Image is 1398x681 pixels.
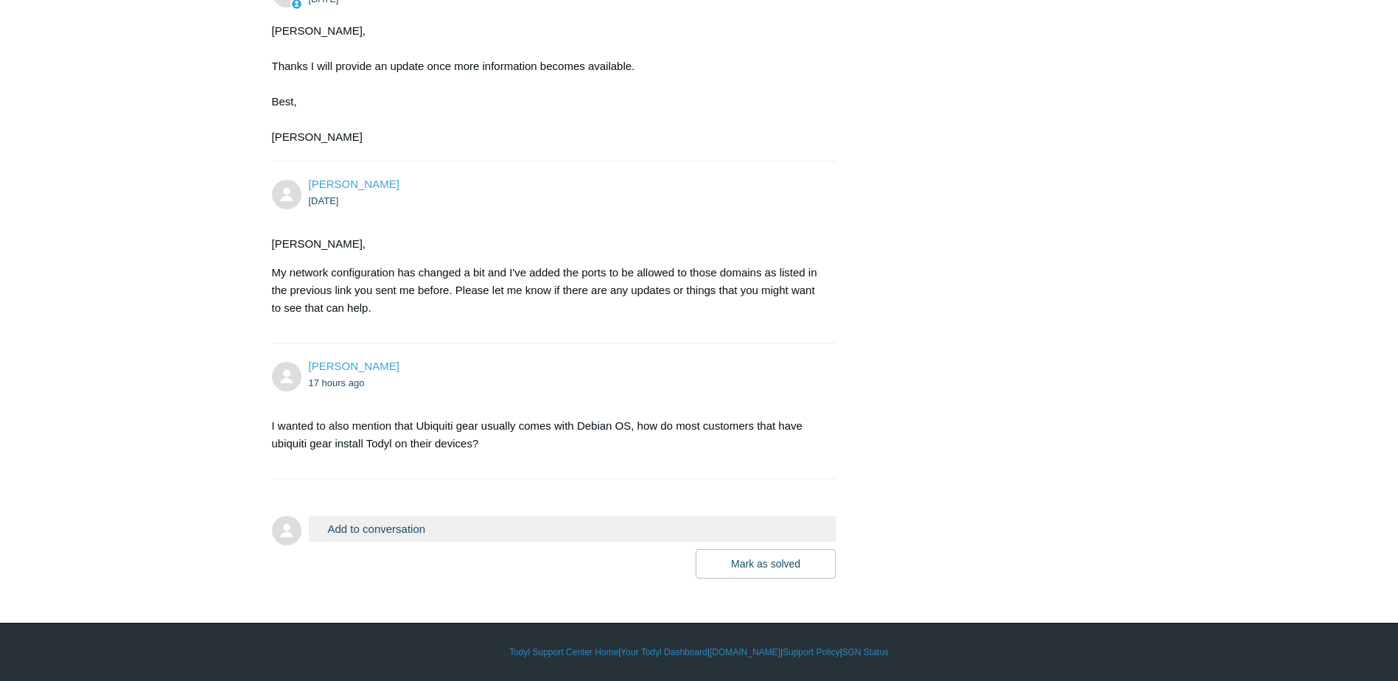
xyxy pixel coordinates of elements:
[272,22,822,146] div: [PERSON_NAME], Thanks I will provide an update once more information becomes available. Best, [PE...
[842,646,889,659] a: SGN Status
[272,264,822,317] p: My network configuration has changed a bit and I've added the ports to be allowed to those domain...
[309,377,365,388] time: 08/13/2025, 15:02
[621,646,707,659] a: Your Todyl Dashboard
[309,516,836,542] button: Add to conversation
[309,178,399,190] span: Rick Sunwoo
[710,646,780,659] a: [DOMAIN_NAME]
[309,195,339,206] time: 08/12/2025, 11:02
[272,646,1127,659] div: | | | |
[509,646,618,659] a: Todyl Support Center Home
[309,360,399,372] span: Rick Sunwoo
[309,178,399,190] a: [PERSON_NAME]
[696,549,836,579] button: Mark as solved
[783,646,839,659] a: Support Policy
[272,235,822,253] p: [PERSON_NAME],
[309,360,399,372] a: [PERSON_NAME]
[272,417,822,453] p: I wanted to also mention that Ubiquiti gear usually comes with Debian OS, how do most customers t...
